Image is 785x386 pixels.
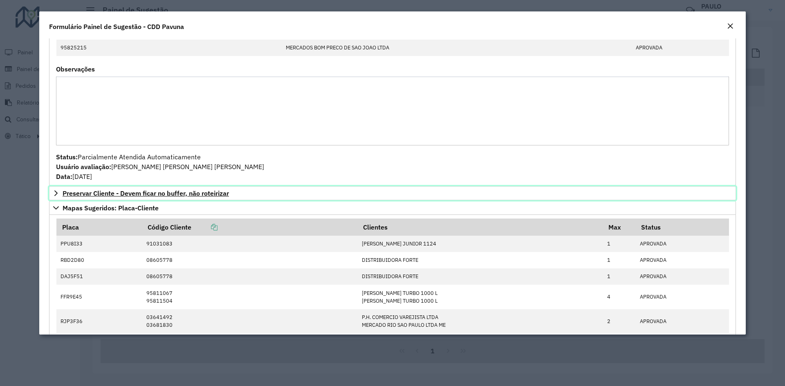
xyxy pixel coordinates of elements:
button: Close [724,21,736,32]
td: DISTRIBUIDORA FORTE [357,252,603,268]
a: Copiar [191,223,218,231]
label: Observações [56,64,95,74]
td: RBD2D80 [56,252,142,268]
span: Parcialmente Atendida Automaticamente [PERSON_NAME] [PERSON_NAME] [PERSON_NAME] [DATE] [56,153,264,181]
th: Status [635,219,729,236]
td: FFR9E45 [56,285,142,309]
th: Código Cliente [142,219,357,236]
td: 4 [603,285,635,309]
td: 1 [603,236,635,252]
em: Fechar [727,23,733,29]
td: 2 [603,309,635,333]
span: Preservar Cliente - Devem ficar no buffer, não roteirizar [63,190,229,196]
td: DISTRIBUIDORA FORTE [357,268,603,285]
strong: Usuário avaliação: [56,163,111,171]
h4: Formulário Painel de Sugestão - CDD Pavuna [49,22,184,31]
a: Preservar Cliente - Devem ficar no buffer, não roteirizar [49,186,736,200]
td: MERCADOS BOM PRECO DE SAO JOAO LTDA [281,40,631,56]
strong: Status: [56,153,78,161]
td: APROVADA [635,236,729,252]
td: 08605778 [142,252,357,268]
td: 1 [603,252,635,268]
td: [PERSON_NAME] JUNIOR 1124 [357,236,603,252]
span: Mapas Sugeridos: Placa-Cliente [63,205,159,211]
th: Max [603,219,635,236]
td: APROVADA [631,40,729,56]
td: APROVADA [635,268,729,285]
td: 95825215 [56,40,282,56]
strong: Data: [56,172,72,181]
td: 95811067 95811504 [142,285,357,309]
td: DAJ5F51 [56,268,142,285]
td: APROVADA [635,285,729,309]
td: 08605778 [142,268,357,285]
a: Mapas Sugeridos: Placa-Cliente [49,201,736,215]
th: Clientes [357,219,603,236]
td: RJP3F36 [56,309,142,333]
td: PPU8I33 [56,236,142,252]
td: APROVADA [635,309,729,333]
td: 1 [603,268,635,285]
th: Placa [56,219,142,236]
td: [PERSON_NAME] TURBO 1000 L [PERSON_NAME] TURBO 1000 L [357,285,603,309]
td: 91031083 [142,236,357,252]
td: 03641492 03681830 [142,309,357,333]
td: APROVADA [635,252,729,268]
td: P.H. COMERCIO VAREJISTA LTDA MERCADO RIO SAO PAULO LTDA ME [357,309,603,333]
